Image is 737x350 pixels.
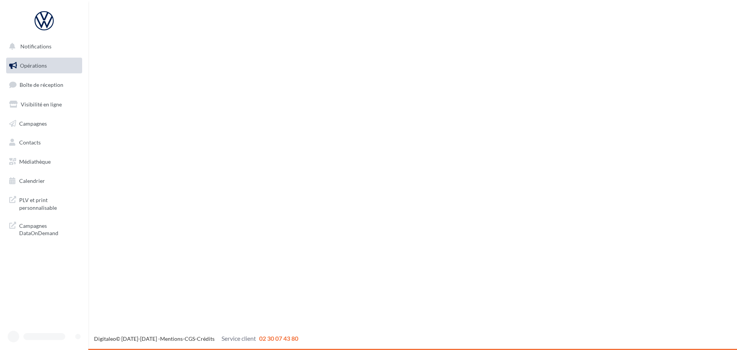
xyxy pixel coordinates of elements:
a: CGS [185,335,195,342]
a: Calendrier [5,173,84,189]
a: PLV et print personnalisable [5,192,84,214]
a: Digitaleo [94,335,116,342]
span: Boîte de réception [20,81,63,88]
span: Visibilité en ligne [21,101,62,108]
span: Notifications [20,43,51,50]
a: Campagnes [5,116,84,132]
a: Mentions [160,335,183,342]
span: 02 30 07 43 80 [259,335,298,342]
span: Médiathèque [19,158,51,165]
span: Service client [221,335,256,342]
a: Opérations [5,58,84,74]
span: Opérations [20,62,47,69]
span: Campagnes DataOnDemand [19,221,79,237]
a: Campagnes DataOnDemand [5,217,84,240]
span: PLV et print personnalisable [19,195,79,211]
a: Crédits [197,335,215,342]
a: Boîte de réception [5,76,84,93]
span: Campagnes [19,120,47,126]
span: Contacts [19,139,41,146]
a: Contacts [5,134,84,151]
a: Médiathèque [5,154,84,170]
a: Visibilité en ligne [5,96,84,113]
span: Calendrier [19,177,45,184]
button: Notifications [5,38,81,55]
span: © [DATE]-[DATE] - - - [94,335,298,342]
